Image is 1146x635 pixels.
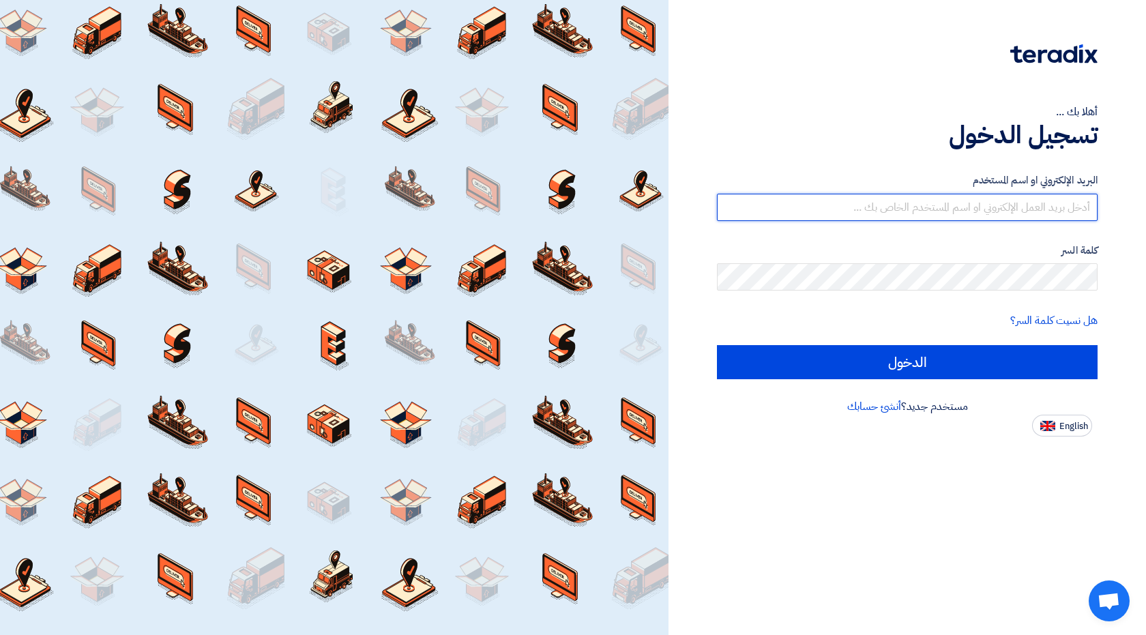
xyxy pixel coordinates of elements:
label: البريد الإلكتروني او اسم المستخدم [717,173,1098,188]
span: English [1059,422,1088,431]
h1: تسجيل الدخول [717,120,1098,150]
label: كلمة السر [717,243,1098,259]
a: دردشة مفتوحة [1089,580,1130,621]
input: أدخل بريد العمل الإلكتروني او اسم المستخدم الخاص بك ... [717,194,1098,221]
a: هل نسيت كلمة السر؟ [1010,312,1098,329]
button: English [1032,415,1092,437]
div: مستخدم جديد؟ [717,398,1098,415]
img: en-US.png [1040,421,1055,431]
a: أنشئ حسابك [847,398,901,415]
input: الدخول [717,345,1098,379]
img: Teradix logo [1010,44,1098,63]
div: أهلا بك ... [717,104,1098,120]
